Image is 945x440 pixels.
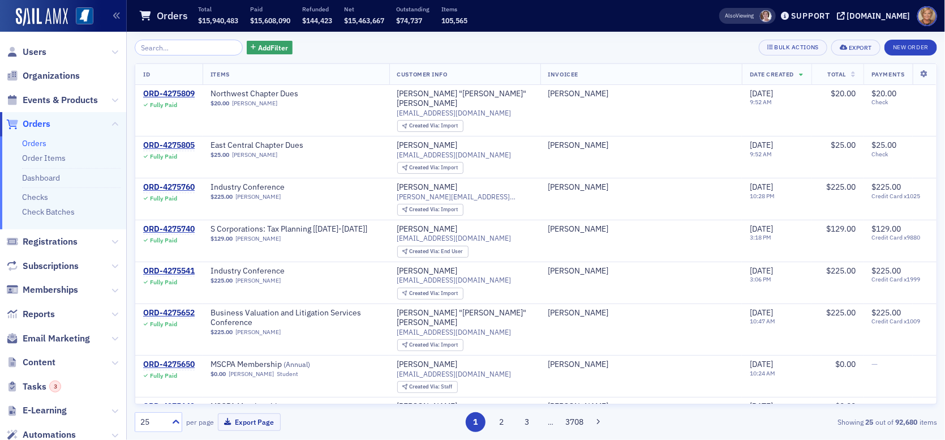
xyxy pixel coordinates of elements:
[218,413,281,431] button: Export Page
[677,417,937,427] div: Showing out of items
[917,6,937,26] span: Profile
[247,41,293,55] button: AddFilter
[831,40,880,55] button: Export
[22,153,66,163] a: Order Items
[871,70,904,78] span: Payments
[157,9,188,23] h1: Orders
[6,46,46,58] a: Users
[409,164,441,171] span: Created Via :
[235,328,281,336] a: [PERSON_NAME]
[211,360,353,370] a: MSCPA Membership (Annual)
[23,308,55,321] span: Reports
[186,417,214,427] label: per page
[344,16,384,25] span: $15,463,667
[871,234,929,241] span: Credit Card x9880
[211,224,367,234] a: S Corporations: Tax Planning [[DATE]-[DATE]]
[871,266,901,276] span: $225.00
[6,236,78,248] a: Registrations
[884,40,937,55] button: New Order
[23,381,61,393] span: Tasks
[871,359,878,369] span: —
[396,5,429,13] p: Outstanding
[235,193,281,200] a: [PERSON_NAME]
[143,401,195,412] a: ORD-4275642
[864,417,875,427] strong: 25
[397,288,463,300] div: Created Via: Import
[750,275,771,283] time: 3:06 PM
[441,5,467,13] p: Items
[397,89,532,109] div: [PERSON_NAME] "[PERSON_NAME]" [PERSON_NAME]
[198,5,238,13] p: Total
[828,70,847,78] span: Total
[6,284,78,296] a: Memberships
[397,120,463,132] div: Created Via: Import
[211,182,353,193] span: Industry Conference
[150,237,177,244] div: Fully Paid
[211,401,353,412] span: MSCPA Membership
[302,16,332,25] span: $144,423
[409,341,441,348] span: Created Via :
[548,89,734,99] span: Jessi Tolleson
[283,401,310,411] span: ( Annual )
[548,224,609,234] a: [PERSON_NAME]
[23,284,78,296] span: Memberships
[871,193,929,200] span: Credit Card x1025
[235,277,281,284] a: [PERSON_NAME]
[397,276,512,284] span: [EMAIL_ADDRESS][DOMAIN_NAME]
[143,70,150,78] span: ID
[826,307,856,318] span: $225.00
[302,5,332,13] p: Refunded
[397,401,458,412] div: [PERSON_NAME]
[548,182,609,193] div: [PERSON_NAME]
[397,182,458,193] div: [PERSON_NAME]
[211,89,353,99] span: Northwest Chapter Dues
[750,140,773,150] span: [DATE]
[344,5,384,13] p: Net
[211,193,233,200] span: $225.00
[283,360,310,369] span: ( Annual )
[6,308,55,321] a: Reports
[517,412,537,432] button: 3
[548,308,609,318] div: [PERSON_NAME]
[548,401,609,412] div: [PERSON_NAME]
[211,308,381,328] a: Business Valuation and Litigation Services Conference
[548,266,609,276] div: [PERSON_NAME]
[23,404,67,417] span: E-Learning
[397,360,458,370] div: [PERSON_NAME]
[849,45,872,51] div: Export
[750,401,773,411] span: [DATE]
[548,360,609,370] a: [PERSON_NAME]
[143,140,195,151] a: ORD-4275805
[6,118,50,130] a: Orders
[750,150,772,158] time: 9:52 AM
[143,224,195,234] a: ORD-4275740
[894,417,920,427] strong: 92,680
[23,356,55,369] span: Content
[871,276,929,283] span: Credit Card x1999
[235,235,281,242] a: [PERSON_NAME]
[409,207,458,213] div: Import
[22,138,46,148] a: Orders
[49,381,61,392] div: 3
[831,140,856,150] span: $25.00
[397,246,469,258] div: Created Via: End User
[847,11,910,21] div: [DOMAIN_NAME]
[397,109,512,117] span: [EMAIL_ADDRESS][DOMAIN_NAME]
[211,328,233,336] span: $225.00
[397,370,512,378] span: [EMAIL_ADDRESS][DOMAIN_NAME]
[143,360,195,370] a: ORD-4275650
[871,140,896,150] span: $25.00
[143,266,195,276] a: ORD-4275541
[548,401,734,412] span: Matheus Siqueira
[397,339,463,351] div: Created Via: Import
[409,165,458,171] div: Import
[871,99,929,106] span: Check
[548,140,609,151] div: [PERSON_NAME]
[211,70,230,78] span: Items
[759,40,827,55] button: Bulk Actions
[750,98,772,106] time: 9:52 AM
